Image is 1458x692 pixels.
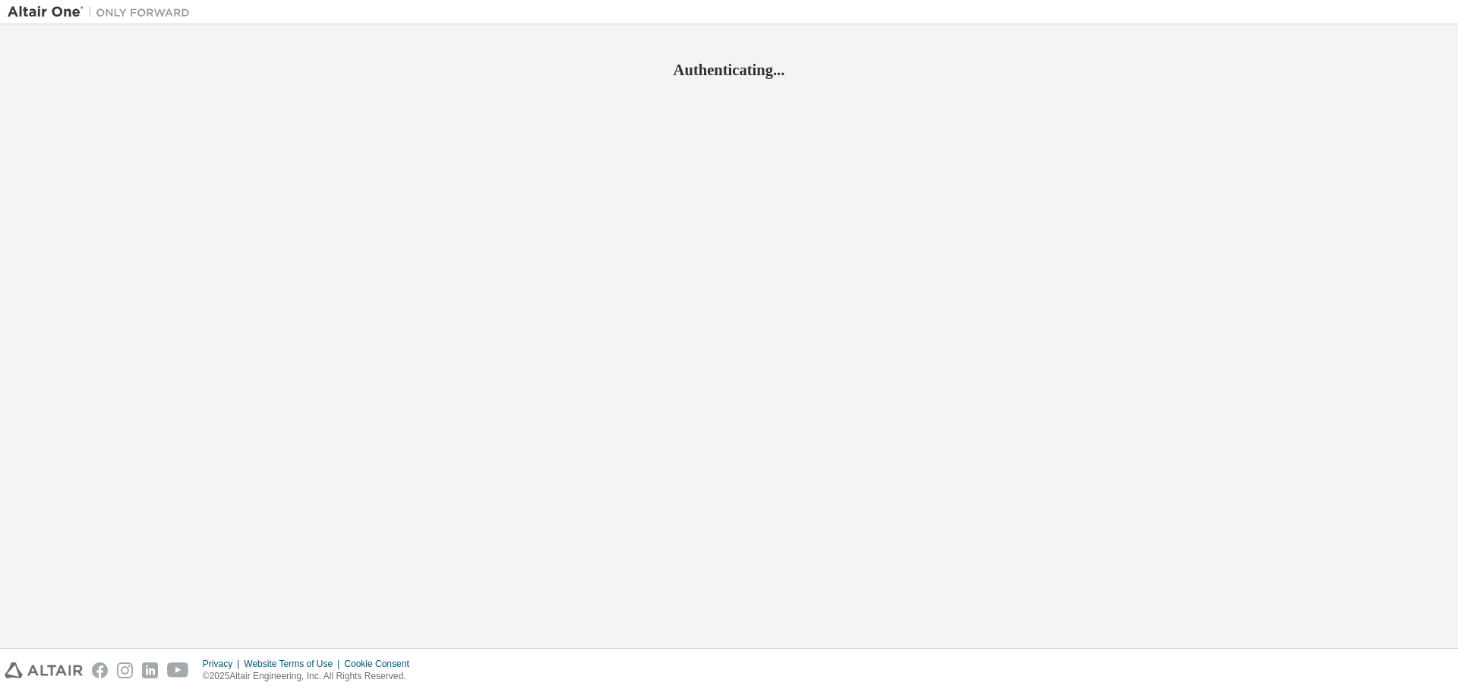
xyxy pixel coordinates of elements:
img: youtube.svg [167,662,189,678]
img: instagram.svg [117,662,133,678]
img: altair_logo.svg [5,662,83,678]
h2: Authenticating... [8,60,1450,80]
div: Website Terms of Use [244,658,344,670]
div: Privacy [203,658,244,670]
div: Cookie Consent [344,658,418,670]
img: Altair One [8,5,197,20]
p: © 2025 Altair Engineering, Inc. All Rights Reserved. [203,670,418,683]
img: facebook.svg [92,662,108,678]
img: linkedin.svg [142,662,158,678]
